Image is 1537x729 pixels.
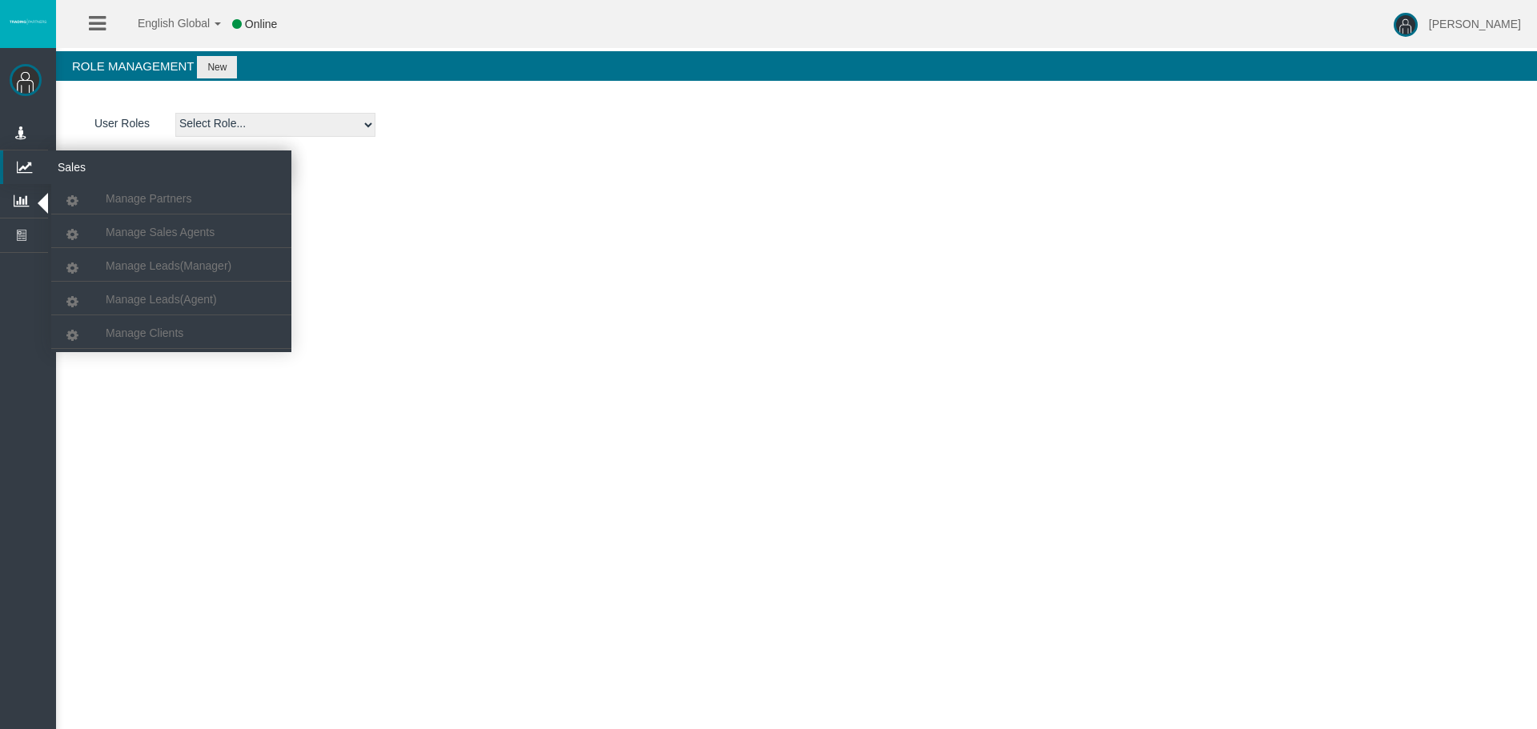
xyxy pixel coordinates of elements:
a: Manage Leads(Agent) [51,285,291,314]
span: Manage Leads(Agent) [106,293,217,306]
span: Manage Clients [106,326,183,339]
a: Sales [3,150,291,184]
span: Sales [46,150,203,184]
span: [PERSON_NAME] [1429,18,1521,30]
span: English Global [117,17,210,30]
span: Role Management [72,59,194,73]
a: Manage Partners [51,184,291,213]
span: Manage Leads(Manager) [106,259,231,272]
span: Manage Sales Agents [106,226,215,238]
span: Online [245,18,277,30]
span: Manage Partners [106,192,191,205]
label: User Roles [72,114,172,133]
img: logo.svg [8,18,48,25]
button: New [197,56,237,78]
a: Manage Leads(Manager) [51,251,291,280]
img: user-image [1394,13,1418,37]
a: Manage Sales Agents [51,218,291,246]
a: Manage Clients [51,318,291,347]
